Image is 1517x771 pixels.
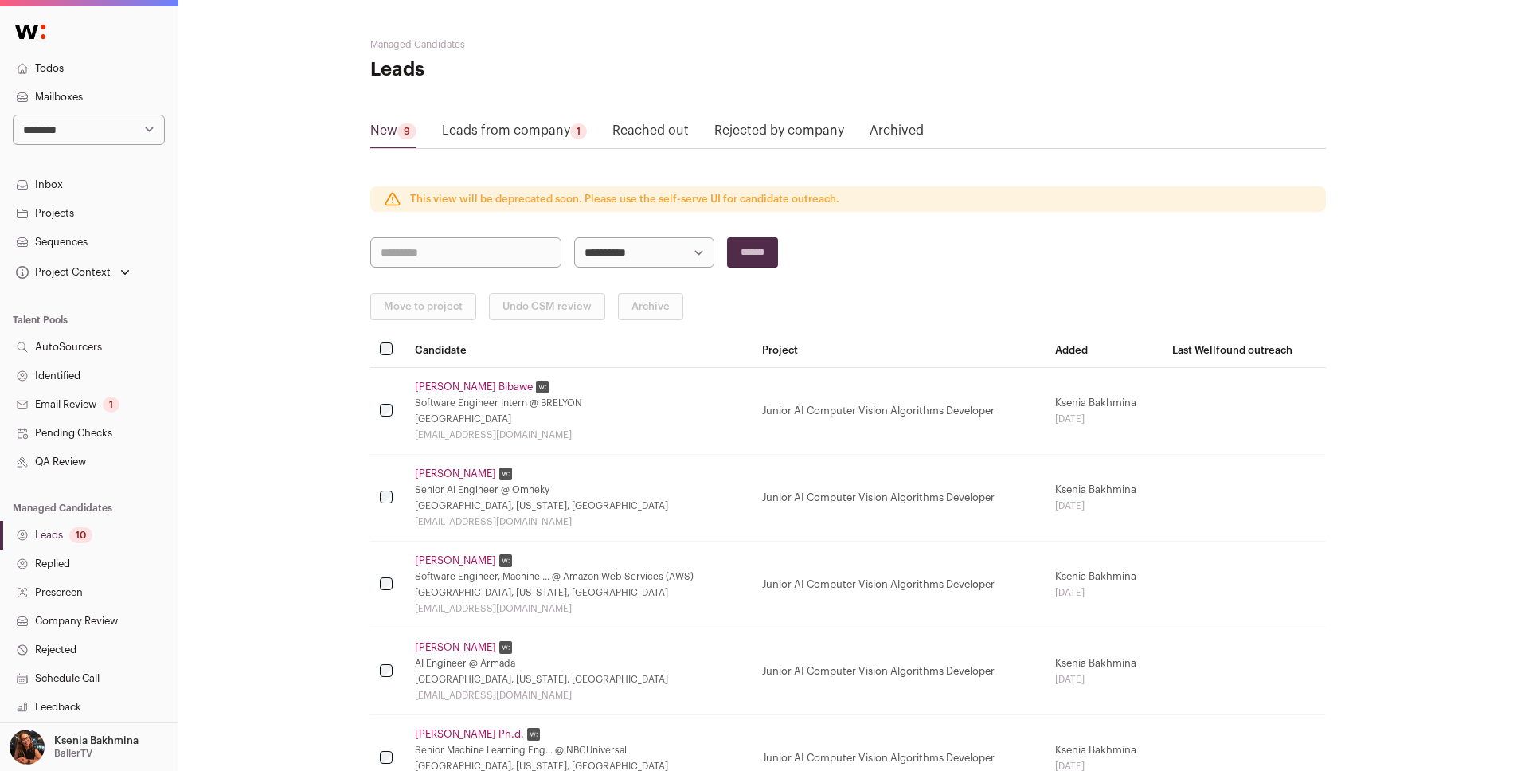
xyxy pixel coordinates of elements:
[415,381,533,393] a: [PERSON_NAME] Bibawe
[415,586,743,599] div: [GEOGRAPHIC_DATA], [US_STATE], [GEOGRAPHIC_DATA]
[1046,368,1163,455] td: Ksenia Bakhmina
[415,673,743,686] div: [GEOGRAPHIC_DATA], [US_STATE], [GEOGRAPHIC_DATA]
[753,333,1046,368] th: Project
[753,455,1046,542] td: Junior AI Computer Vision Algorithms Developer
[753,368,1046,455] td: Junior AI Computer Vision Algorithms Developer
[612,121,689,147] a: Reached out
[1055,673,1153,686] div: [DATE]
[1055,413,1153,425] div: [DATE]
[415,689,743,702] div: [EMAIL_ADDRESS][DOMAIN_NAME]
[1046,333,1163,368] th: Added
[442,121,587,147] a: Leads from company
[415,397,743,409] div: Software Engineer Intern @ BRELYON
[1046,628,1163,715] td: Ksenia Bakhmina
[870,121,924,147] a: Archived
[370,121,416,147] a: New
[415,554,496,567] a: [PERSON_NAME]
[415,429,743,441] div: [EMAIL_ADDRESS][DOMAIN_NAME]
[370,57,689,83] h1: Leads
[714,121,844,147] a: Rejected by company
[370,38,689,51] h2: Managed Candidates
[415,641,496,654] a: [PERSON_NAME]
[1055,586,1153,599] div: [DATE]
[1055,499,1153,512] div: [DATE]
[753,542,1046,628] td: Junior AI Computer Vision Algorithms Developer
[415,657,743,670] div: AI Engineer @ Armada
[13,266,111,279] div: Project Context
[6,730,142,765] button: Open dropdown
[1163,333,1325,368] th: Last Wellfound outreach
[415,602,743,615] div: [EMAIL_ADDRESS][DOMAIN_NAME]
[415,744,743,757] div: Senior Machine Learning Eng... @ NBCUniversal
[54,734,139,747] p: Ksenia Bakhmina
[103,397,119,413] div: 1
[1046,542,1163,628] td: Ksenia Bakhmina
[415,483,743,496] div: Senior AI Engineer @ Omneky
[54,747,92,760] p: BallerTV
[13,261,133,284] button: Open dropdown
[415,515,743,528] div: [EMAIL_ADDRESS][DOMAIN_NAME]
[405,333,753,368] th: Candidate
[1046,455,1163,542] td: Ksenia Bakhmina
[415,413,743,425] div: [GEOGRAPHIC_DATA]
[410,193,839,205] p: This view will be deprecated soon. Please use the self-serve UI for candidate outreach.
[69,527,92,543] div: 10
[10,730,45,765] img: 13968079-medium_jpg
[753,628,1046,715] td: Junior AI Computer Vision Algorithms Developer
[570,123,587,139] div: 1
[415,570,743,583] div: Software Engineer, Machine ... @ Amazon Web Services (AWS)
[6,16,54,48] img: Wellfound
[415,468,496,480] a: [PERSON_NAME]
[415,728,524,741] a: [PERSON_NAME] Ph.d.
[397,123,416,139] div: 9
[415,499,743,512] div: [GEOGRAPHIC_DATA], [US_STATE], [GEOGRAPHIC_DATA]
